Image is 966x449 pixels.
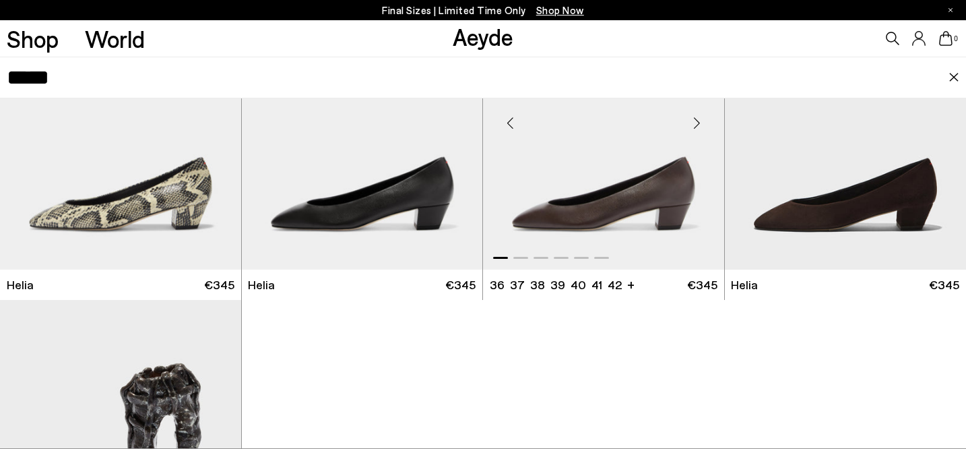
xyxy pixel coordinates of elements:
p: Final Sizes | Limited Time Only [382,2,584,19]
img: close.svg [948,73,959,82]
li: 38 [530,276,545,293]
a: World [85,27,145,51]
a: 36 37 38 39 40 41 42 + €345 [483,270,724,300]
a: Helia €345 [242,270,483,300]
li: 41 [591,276,602,293]
a: 0 [939,31,953,46]
a: Shop [7,27,59,51]
span: €345 [445,276,476,293]
span: Helia [731,276,758,293]
a: Aeyde [453,22,513,51]
li: + [627,275,635,293]
div: Previous slide [490,103,530,144]
span: 0 [953,35,959,42]
li: 37 [510,276,525,293]
li: 39 [550,276,565,293]
div: Next slide [677,103,717,144]
span: Navigate to /collections/ss25-final-sizes [536,4,584,16]
span: €345 [687,276,717,293]
span: Helia [248,276,275,293]
span: €345 [929,276,959,293]
li: 40 [571,276,586,293]
span: Helia [7,276,34,293]
ul: variant [490,276,618,293]
li: 36 [490,276,505,293]
span: €345 [204,276,234,293]
li: 42 [608,276,622,293]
